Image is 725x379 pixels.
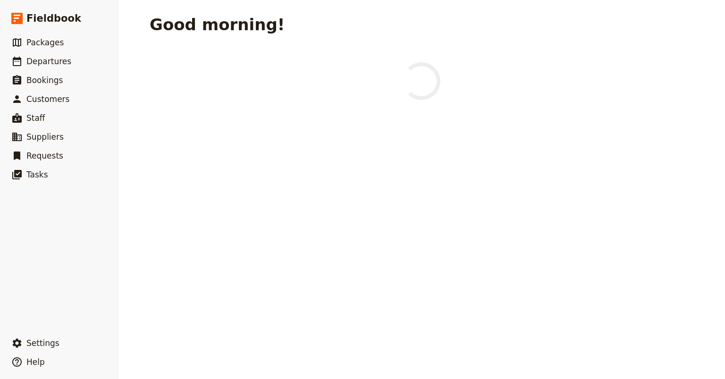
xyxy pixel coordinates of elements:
[26,132,64,142] span: Suppliers
[150,15,285,34] h1: Good morning!
[26,151,63,160] span: Requests
[26,38,64,47] span: Packages
[26,76,63,85] span: Bookings
[26,11,81,25] span: Fieldbook
[26,357,45,367] span: Help
[26,57,71,66] span: Departures
[26,113,45,123] span: Staff
[26,338,59,348] span: Settings
[26,94,69,104] span: Customers
[26,170,48,179] span: Tasks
